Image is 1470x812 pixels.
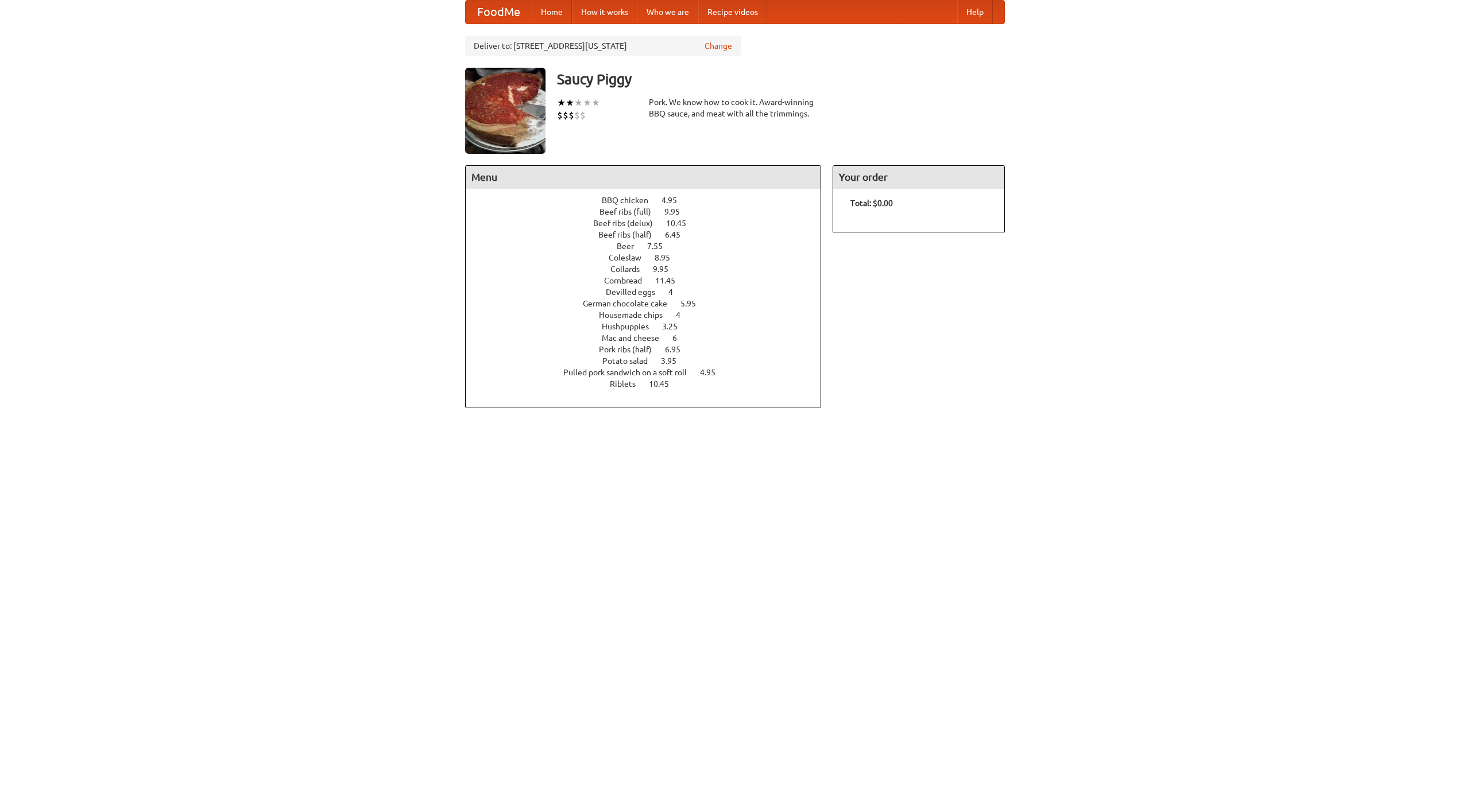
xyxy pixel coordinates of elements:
li: $ [568,109,574,122]
span: 3.95 [661,356,688,366]
a: Beef ribs (half) 6.45 [598,230,702,239]
a: Home [532,1,572,24]
a: Recipe videos [698,1,767,24]
a: FoodMe [466,1,532,24]
a: Beer 7.55 [617,242,684,251]
a: Change [705,40,732,52]
span: 9.95 [664,207,691,216]
span: German chocolate cake [583,299,679,308]
li: ★ [591,96,600,109]
a: Who we are [637,1,698,24]
a: Beef ribs (full) 9.95 [599,207,701,216]
a: Devilled eggs 4 [606,287,694,297]
span: 6.95 [665,345,692,354]
span: Hushpuppies [602,322,660,331]
span: Beef ribs (delux) [593,219,664,228]
a: Cornbread 11.45 [604,276,697,285]
div: Pork. We know how to cook it. Award-winning BBQ sauce, and meat with all the trimmings. [649,96,821,119]
a: Mac and cheese 6 [602,333,698,343]
li: $ [580,109,586,122]
span: Beer [617,242,645,251]
a: Coleslaw 8.95 [609,253,691,262]
a: Pulled pork sandwich on a soft roll 4.95 [563,368,737,377]
a: Potato salad 3.95 [602,356,698,366]
a: Help [957,1,993,24]
span: 7.55 [647,242,674,251]
li: ★ [583,96,591,109]
span: Pork ribs (half) [599,345,663,354]
li: ★ [574,96,583,109]
li: ★ [557,96,566,109]
span: 4.95 [700,368,727,377]
a: How it works [572,1,637,24]
span: BBQ chicken [602,196,660,205]
li: ★ [566,96,574,109]
span: Beef ribs (full) [599,207,663,216]
a: Hushpuppies 3.25 [602,322,699,331]
span: Mac and cheese [602,333,671,343]
span: Collards [610,265,651,274]
span: 4 [676,310,692,320]
span: 10.45 [649,379,680,388]
span: Coleslaw [609,253,653,262]
span: 11.45 [655,276,687,285]
img: angular.jpg [465,68,546,154]
span: 8.95 [655,253,682,262]
span: 6 [672,333,688,343]
b: Total: $0.00 [850,199,893,208]
span: 10.45 [666,219,698,228]
a: Housemade chips 4 [599,310,702,320]
li: $ [557,109,563,122]
a: Pork ribs (half) 6.95 [599,345,702,354]
span: Housemade chips [599,310,674,320]
span: Riblets [610,379,647,388]
li: $ [574,109,580,122]
a: Beef ribs (delux) 10.45 [593,219,707,228]
span: 3.25 [662,322,689,331]
a: BBQ chicken 4.95 [602,196,698,205]
span: 9.95 [653,265,680,274]
h4: Your order [833,166,1004,189]
span: Devilled eggs [606,287,667,297]
span: 5.95 [680,299,707,308]
a: Riblets 10.45 [610,379,690,388]
a: German chocolate cake 5.95 [583,299,717,308]
span: 4.95 [661,196,688,205]
span: 4 [668,287,684,297]
span: 6.45 [665,230,692,239]
li: $ [563,109,568,122]
div: Deliver to: [STREET_ADDRESS][US_STATE] [465,36,741,56]
a: Collards 9.95 [610,265,690,274]
span: Beef ribs (half) [598,230,663,239]
span: Pulled pork sandwich on a soft roll [563,368,698,377]
span: Cornbread [604,276,653,285]
span: Potato salad [602,356,659,366]
h3: Saucy Piggy [557,68,1005,91]
h4: Menu [466,166,821,189]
